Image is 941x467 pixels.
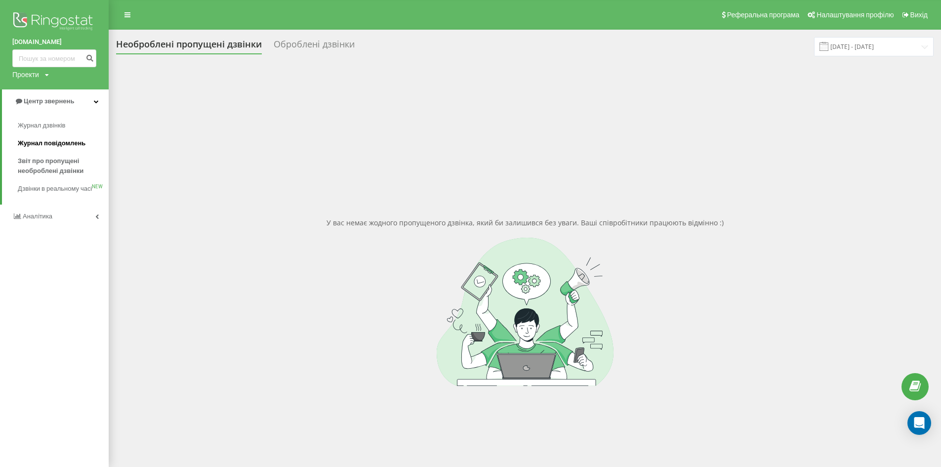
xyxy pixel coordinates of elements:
span: Журнал повідомлень [18,138,85,148]
span: Налаштування профілю [817,11,894,19]
span: Центр звернень [24,97,74,105]
a: Журнал повідомлень [18,134,109,152]
a: Звіт про пропущені необроблені дзвінки [18,152,109,180]
div: Оброблені дзвінки [274,39,355,54]
a: Журнал дзвінків [18,117,109,134]
span: Вихід [910,11,928,19]
div: Проекти [12,70,39,80]
span: Звіт про пропущені необроблені дзвінки [18,156,104,176]
span: Реферальна програма [727,11,800,19]
img: Ringostat logo [12,10,96,35]
input: Пошук за номером [12,49,96,67]
div: Open Intercom Messenger [907,411,931,435]
span: Дзвінки в реальному часі [18,184,92,194]
a: Центр звернень [2,89,109,113]
div: Необроблені пропущені дзвінки [116,39,262,54]
span: Журнал дзвінків [18,121,65,130]
span: Аналiтика [23,212,52,220]
a: [DOMAIN_NAME] [12,37,96,47]
a: Дзвінки в реальному часіNEW [18,180,109,198]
